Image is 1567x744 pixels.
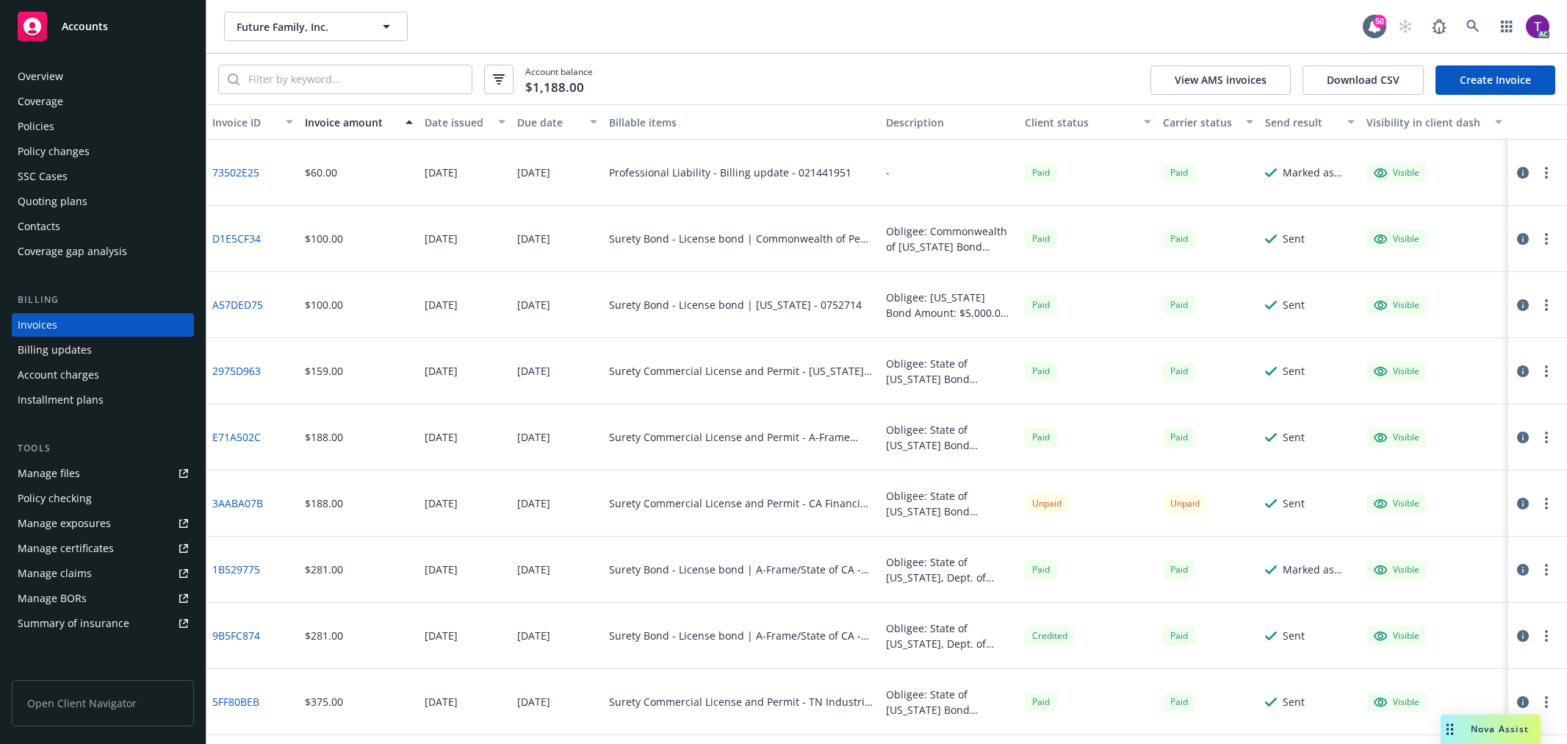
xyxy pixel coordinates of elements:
a: Report a Bug [1424,12,1454,41]
a: E71A502C [212,429,261,445]
span: Paid [1163,296,1195,314]
div: $281.00 [305,562,343,577]
div: Paid [1163,229,1195,248]
div: [DATE] [425,694,458,709]
div: Billable items [609,115,874,130]
button: Send result [1259,104,1361,140]
div: Visible [1374,497,1419,510]
div: Invoice amount [305,115,397,130]
div: Obligee: State of [US_STATE] Bond Amount: $50,000 [US_STATE] Industrial Loan and Thrift Company P... [886,687,1013,718]
a: Policy changes [12,140,194,163]
div: [DATE] [517,231,550,246]
div: Surety Bond - License bond | A-Frame/State of CA - 1061126 [609,562,874,577]
div: [DATE] [517,165,550,180]
div: Surety Commercial License and Permit - [US_STATE] Supervised Lender - 57BSBJJ2619 [609,363,874,379]
a: Billing updates [12,338,194,362]
a: Overview [12,65,194,88]
div: Visible [1374,166,1419,179]
div: Quoting plans [18,190,87,213]
a: 9B5FC874 [212,628,260,643]
div: Send result [1265,115,1339,130]
div: SSC Cases [18,165,68,188]
div: Visible [1374,563,1419,576]
div: Marked as sent [1283,562,1355,577]
div: Sent [1283,363,1305,379]
a: Create Invoice [1435,65,1555,95]
span: Paid [1025,163,1057,182]
a: Coverage [12,90,194,113]
a: 5FF80BEB [212,694,259,709]
div: [DATE] [425,496,458,511]
div: [DATE] [517,363,550,379]
a: Manage BORs [12,587,194,610]
div: Visible [1374,232,1419,246]
div: [DATE] [425,628,458,643]
span: Open Client Navigator [12,680,194,726]
div: Unpaid [1163,494,1207,512]
div: Paid [1163,693,1195,711]
div: Due date [517,115,582,130]
div: $60.00 [305,165,337,180]
div: Sent [1283,297,1305,312]
button: Download CSV [1303,65,1424,95]
button: Carrier status [1157,104,1258,140]
a: Switch app [1492,12,1521,41]
div: Obligee: State of [US_STATE] Bond Amount: $25,000.00 CA Financing Law License Bond Principal: Fut... [886,488,1013,519]
a: Policies [12,115,194,138]
div: Visible [1374,695,1419,709]
a: Summary of insurance [12,612,194,635]
div: Visible [1374,431,1419,444]
div: Surety Commercial License and Permit - TN Industrial Loan & Thrift Bond - 57BSBJJ7887 [609,694,874,709]
div: Sent [1283,429,1305,445]
a: Manage certificates [12,537,194,560]
button: Future Family, Inc. [224,12,408,41]
div: [DATE] [425,297,458,312]
div: Paid [1025,428,1057,446]
div: Paid [1025,296,1057,314]
div: Surety Bond - License bond | Commonwealth of Penn - 0752713 [609,231,874,246]
div: Obligee: State of [US_STATE] Bond Amount: $25,000 Supervised Lender Principal: Future Family, Inc. [886,356,1013,387]
div: Marked as sent [1283,165,1355,180]
div: Paid [1163,362,1195,380]
div: Analytics hub [12,665,194,679]
div: - [886,165,890,180]
div: [DATE] [425,429,458,445]
div: $188.00 [305,496,343,511]
span: Account balance [525,65,593,93]
div: Account charges [18,363,99,387]
div: Drag to move [1441,715,1459,744]
a: SSC Cases [12,165,194,188]
div: Manage certificates [18,537,114,560]
div: Paid [1163,560,1195,579]
div: Policy changes [18,140,90,163]
div: Policies [18,115,54,138]
div: Summary of insurance [18,612,129,635]
div: Invoices [18,313,57,337]
div: Paid [1025,229,1057,248]
div: Visible [1374,365,1419,378]
div: Surety Bond - License bond | A-Frame/State of CA - 1061126 [609,628,874,643]
div: Paid [1163,626,1195,645]
div: Tools [12,441,194,456]
input: Filter by keyword... [239,65,472,93]
button: Client status [1019,104,1158,140]
button: Invoice ID [206,104,299,140]
div: $281.00 [305,628,343,643]
div: Surety Bond - License bond | [US_STATE] - 0752714 [609,297,862,312]
span: $1,188.00 [525,78,584,97]
a: Installment plans [12,388,194,412]
div: Credited [1025,626,1075,645]
button: Visibility in client dash [1361,104,1508,140]
a: Manage claims [12,562,194,585]
a: 3AABA07B [212,496,263,511]
div: Professional Liability - Billing update - 021441951 [609,165,851,180]
div: Invoice ID [212,115,277,130]
div: Manage claims [18,562,92,585]
span: Manage exposures [12,512,194,535]
img: photo [1526,15,1549,38]
div: Surety Commercial License and Permit - A-Frame Capital CA Finance Law License Bond - 101490906 [609,429,874,445]
div: Obligee: State of [US_STATE], Dept. of Business Oversight Bond Amount: $25,000.00 Finance Lender ... [886,620,1013,651]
